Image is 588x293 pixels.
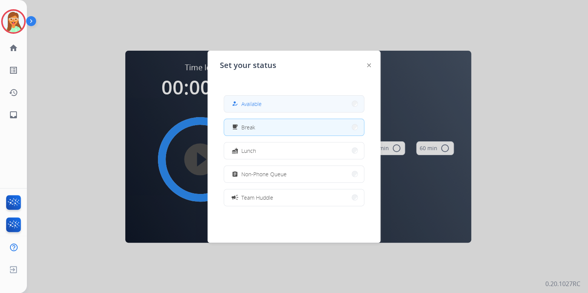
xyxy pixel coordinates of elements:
[241,170,287,178] span: Non-Phone Queue
[367,63,371,67] img: close-button
[232,171,238,177] mat-icon: assignment
[232,124,238,131] mat-icon: free_breakfast
[9,88,18,97] mat-icon: history
[224,189,364,206] button: Team Huddle
[241,147,256,155] span: Lunch
[241,123,255,131] span: Break
[224,96,364,112] button: Available
[232,101,238,107] mat-icon: how_to_reg
[232,147,238,154] mat-icon: fastfood
[241,100,262,108] span: Available
[3,11,24,32] img: avatar
[9,43,18,53] mat-icon: home
[224,166,364,182] button: Non-Phone Queue
[224,142,364,159] button: Lunch
[220,60,276,71] span: Set your status
[9,110,18,119] mat-icon: inbox
[224,119,364,136] button: Break
[241,194,273,202] span: Team Huddle
[231,194,239,201] mat-icon: campaign
[545,279,580,288] p: 0.20.1027RC
[9,66,18,75] mat-icon: list_alt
